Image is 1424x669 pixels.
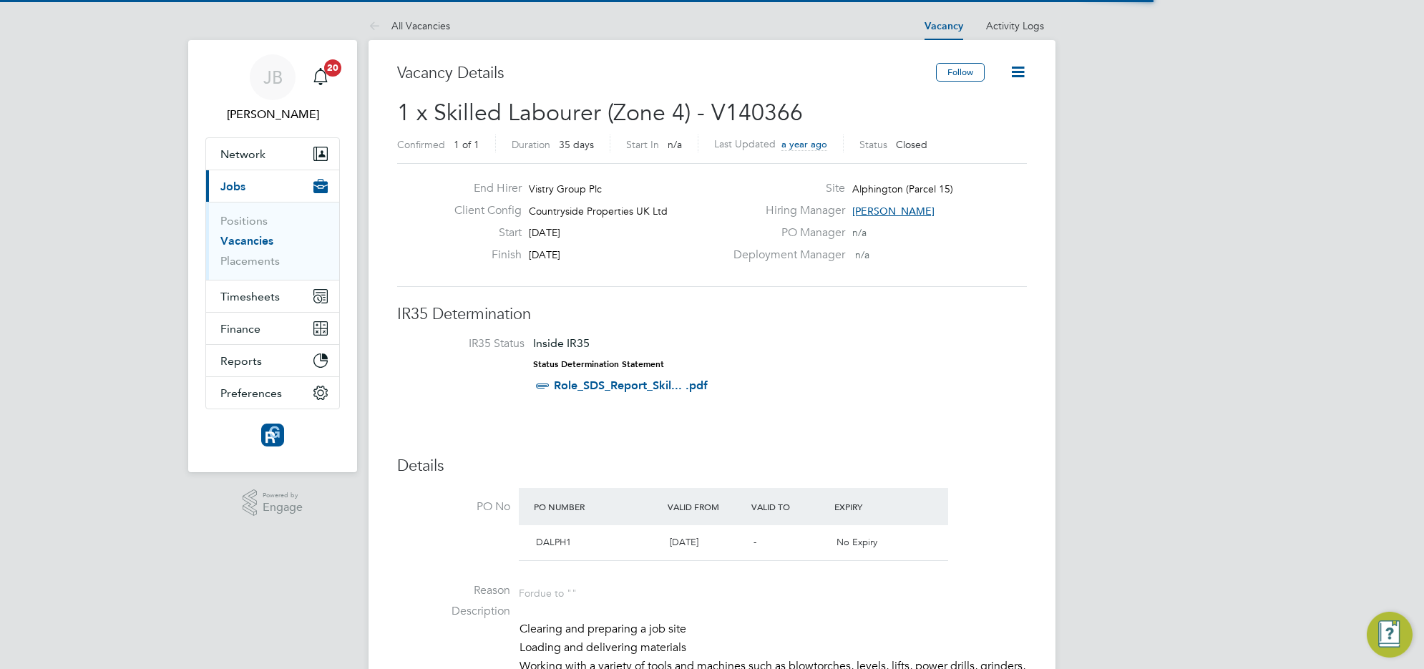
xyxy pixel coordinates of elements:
span: [DATE] [529,248,560,261]
label: IR35 Status [411,336,525,351]
span: a year ago [781,138,827,150]
span: Finance [220,322,260,336]
label: Start In [626,138,659,151]
div: For due to "" [519,583,577,600]
a: Activity Logs [986,19,1044,32]
div: Valid From [664,494,748,519]
strong: Status Determination Statement [533,359,664,369]
a: Powered byEngage [243,489,303,517]
a: Go to home page [205,424,340,446]
span: Closed [896,138,927,151]
a: Positions [220,214,268,228]
button: Finance [206,313,339,344]
label: Site [725,181,845,196]
button: Reports [206,345,339,376]
span: [PERSON_NAME] [852,205,935,218]
label: PO No [397,499,510,514]
span: 1 x Skilled Labourer (Zone 4) - V140366 [397,99,803,127]
span: 35 days [559,138,594,151]
span: DALPH1 [536,536,571,548]
button: Follow [936,63,985,82]
span: Vistry Group Plc [529,182,602,195]
a: JB[PERSON_NAME] [205,54,340,123]
label: End Hirer [443,181,522,196]
div: Expiry [831,494,915,519]
div: Jobs [206,202,339,280]
span: Inside IR35 [533,336,590,350]
span: JB [263,68,283,87]
span: Jobs [220,180,245,193]
label: Finish [443,248,522,263]
label: Start [443,225,522,240]
span: Powered by [263,489,303,502]
span: [DATE] [670,536,698,548]
span: - [754,536,756,548]
label: Confirmed [397,138,445,151]
span: Network [220,147,265,161]
label: Client Config [443,203,522,218]
label: Deployment Manager [725,248,845,263]
span: No Expiry [837,536,877,548]
button: Preferences [206,377,339,409]
li: Clearing and preparing a job site [520,622,1027,640]
div: PO Number [530,494,664,519]
span: n/a [852,226,867,239]
div: Valid To [748,494,832,519]
li: Loading and delivering materials [520,640,1027,659]
a: All Vacancies [369,19,450,32]
label: PO Manager [725,225,845,240]
span: n/a [855,248,869,261]
a: Placements [220,254,280,268]
span: 1 of 1 [454,138,479,151]
label: Status [859,138,887,151]
a: 20 [306,54,335,100]
span: [DATE] [529,226,560,239]
span: n/a [668,138,682,151]
span: Engage [263,502,303,514]
a: Role_SDS_Report_Skil... .pdf [554,379,708,392]
label: Hiring Manager [725,203,845,218]
nav: Main navigation [188,40,357,472]
h3: IR35 Determination [397,304,1027,325]
label: Reason [397,583,510,598]
button: Timesheets [206,280,339,312]
span: Countryside Properties UK Ltd [529,205,668,218]
span: Alphington (Parcel 15) [852,182,953,195]
label: Duration [512,138,550,151]
label: Last Updated [714,137,776,150]
a: Vacancies [220,234,273,248]
button: Network [206,138,339,170]
h3: Vacancy Details [397,63,936,84]
span: Preferences [220,386,282,400]
button: Jobs [206,170,339,202]
span: Joe Belsten [205,106,340,123]
label: Description [397,604,510,619]
span: 20 [324,59,341,77]
button: Engage Resource Center [1367,612,1413,658]
span: Reports [220,354,262,368]
img: resourcinggroup-logo-retina.png [261,424,284,446]
span: Timesheets [220,290,280,303]
h3: Details [397,456,1027,477]
a: Vacancy [925,20,963,32]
